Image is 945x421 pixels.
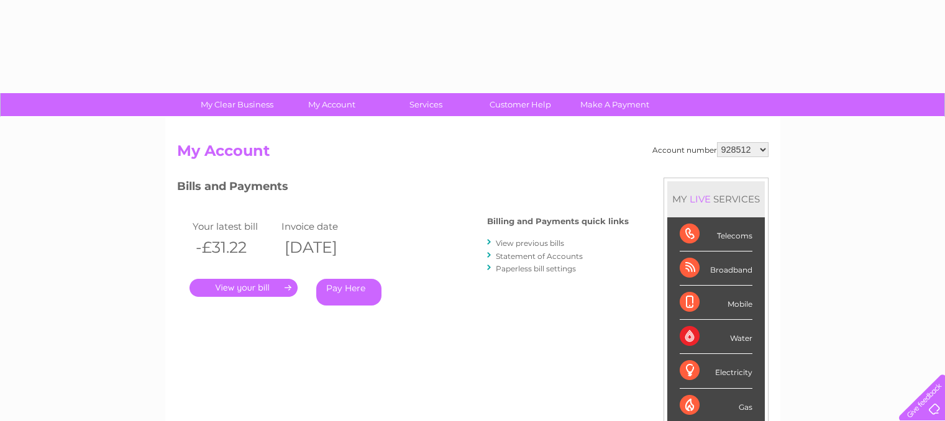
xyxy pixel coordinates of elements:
[564,93,666,116] a: Make A Payment
[680,320,752,354] div: Water
[687,193,713,205] div: LIVE
[177,142,769,166] h2: My Account
[680,217,752,251] div: Telecoms
[487,217,629,226] h4: Billing and Payments quick links
[496,264,576,273] a: Paperless bill settings
[189,218,279,235] td: Your latest bill
[652,142,769,157] div: Account number
[278,218,368,235] td: Invoice date
[680,354,752,388] div: Electricity
[189,279,298,297] a: .
[496,238,564,248] a: View previous bills
[667,181,765,217] div: MY SERVICES
[177,178,629,199] h3: Bills and Payments
[680,251,752,286] div: Broadband
[496,251,583,261] a: Statement of Accounts
[278,235,368,260] th: [DATE]
[469,93,572,116] a: Customer Help
[680,286,752,320] div: Mobile
[280,93,383,116] a: My Account
[375,93,477,116] a: Services
[186,93,288,116] a: My Clear Business
[316,279,381,306] a: Pay Here
[189,235,279,260] th: -£31.22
